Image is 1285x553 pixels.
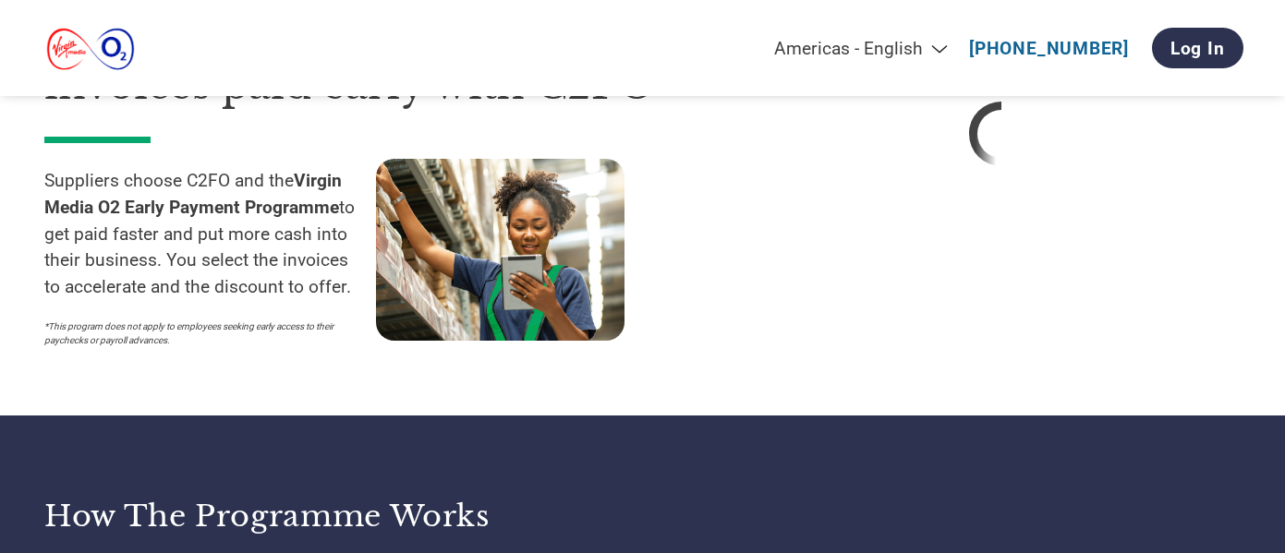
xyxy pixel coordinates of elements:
img: Virgin Media O2 [42,23,139,74]
h3: How the programme works [44,498,620,535]
p: Suppliers choose C2FO and the to get paid faster and put more cash into their business. You selec... [44,168,376,301]
img: supply chain worker [376,159,624,341]
a: Log In [1152,28,1243,68]
a: [PHONE_NUMBER] [969,38,1129,59]
p: *This program does not apply to employees seeking early access to their paychecks or payroll adva... [44,319,358,347]
strong: Virgin Media O2 Early Payment Programme [44,170,342,218]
